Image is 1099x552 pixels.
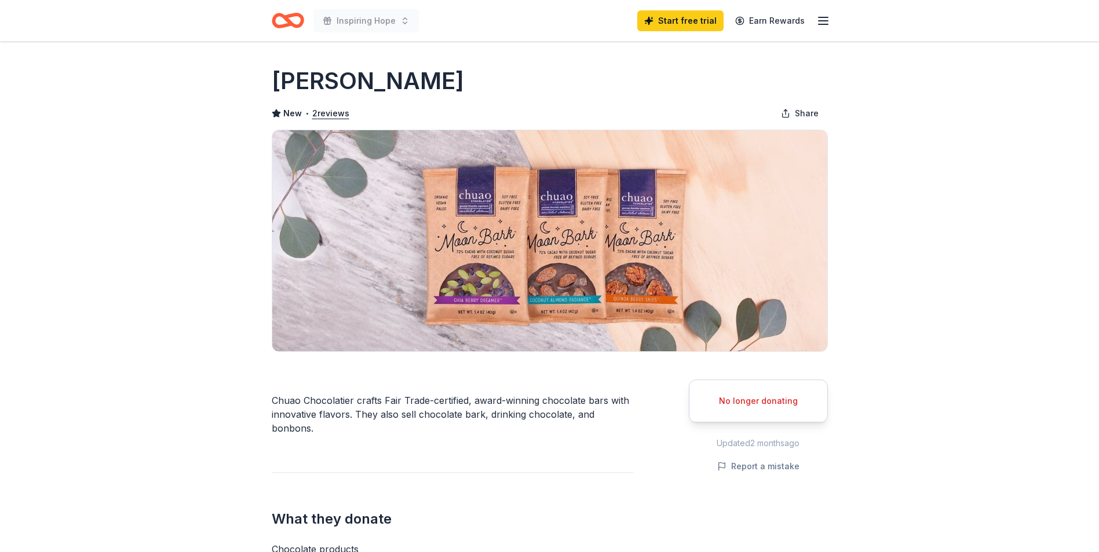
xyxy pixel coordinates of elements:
[272,393,633,435] div: Chuao Chocolatier crafts Fair Trade-certified, award-winning chocolate bars with innovative flavo...
[717,459,799,473] button: Report a mistake
[795,106,819,120] span: Share
[772,102,828,125] button: Share
[689,436,828,450] div: Updated 2 months ago
[313,9,419,32] button: Inspiring Hope
[272,130,827,351] img: Image for Chuao Chocolatier
[337,14,396,28] span: Inspiring Hope
[305,109,309,118] span: •
[312,106,349,120] button: 2reviews
[272,7,304,34] a: Home
[728,10,812,31] a: Earn Rewards
[272,65,464,97] h1: [PERSON_NAME]
[637,10,724,31] a: Start free trial
[283,106,302,120] span: New
[272,510,633,528] h2: What they donate
[703,394,813,408] div: No longer donating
